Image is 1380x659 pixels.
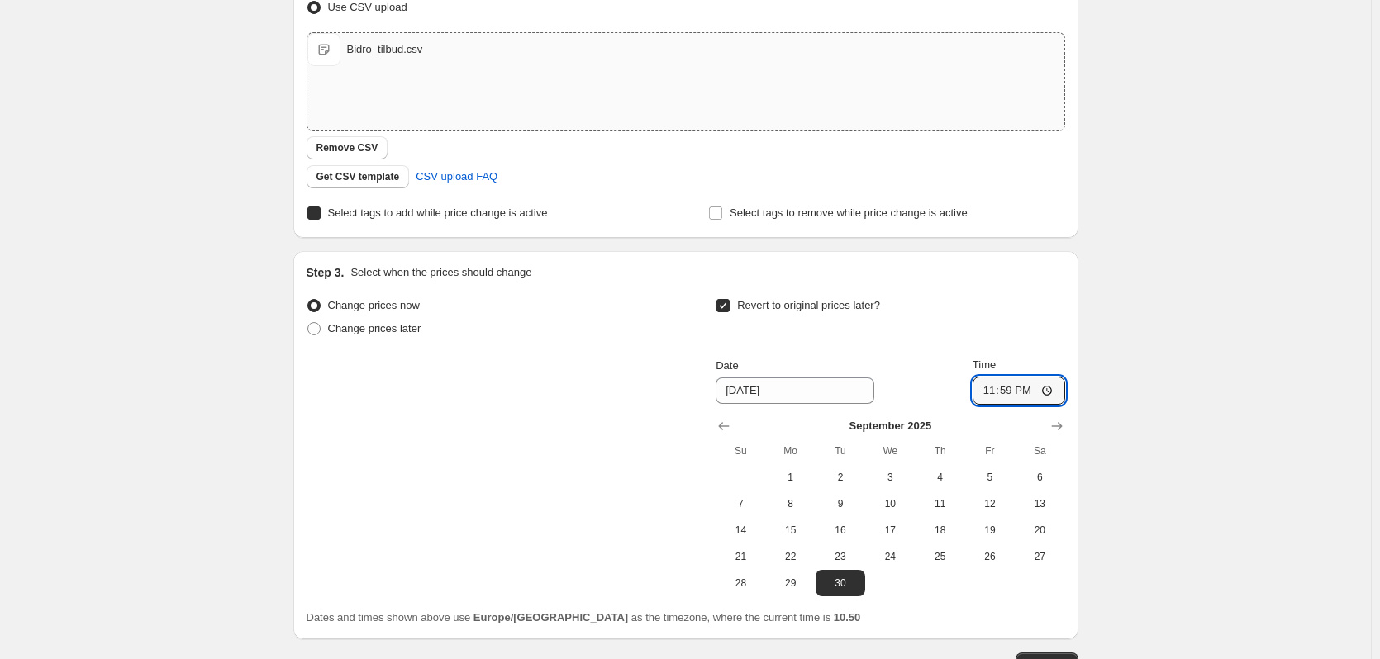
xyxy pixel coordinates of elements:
[773,471,809,484] span: 1
[766,517,816,543] button: Monday September 15 2025
[766,570,816,596] button: Monday September 29 2025
[1021,524,1058,537] span: 20
[766,438,816,464] th: Monday
[822,576,859,590] span: 30
[872,471,908,484] span: 3
[1015,464,1064,491] button: Saturday September 6 2025
[865,438,915,464] th: Wednesday
[328,299,420,311] span: Change prices now
[722,576,759,590] span: 28
[921,444,958,458] span: Th
[722,524,759,537] span: 14
[822,471,859,484] span: 2
[773,550,809,563] span: 22
[816,438,865,464] th: Tuesday
[766,464,816,491] button: Monday September 1 2025
[773,576,809,590] span: 29
[973,358,996,371] span: Time
[872,550,908,563] span: 24
[972,550,1008,563] span: 26
[872,444,908,458] span: We
[716,359,738,372] span: Date
[915,491,964,517] button: Thursday September 11 2025
[1015,491,1064,517] button: Saturday September 13 2025
[965,438,1015,464] th: Friday
[816,464,865,491] button: Tuesday September 2 2025
[973,377,1065,405] input: 12:00
[773,444,809,458] span: Mo
[822,444,859,458] span: Tu
[865,543,915,570] button: Wednesday September 24 2025
[816,570,865,596] button: Tuesday September 30 2025
[347,41,423,58] div: Bidro_tilbud.csv
[965,464,1015,491] button: Friday September 5 2025
[307,136,388,159] button: Remove CSV
[773,524,809,537] span: 15
[307,611,861,623] span: Dates and times shown above use as the timezone, where the current time is
[716,517,765,543] button: Sunday September 14 2025
[1015,543,1064,570] button: Saturday September 27 2025
[915,517,964,543] button: Thursday September 18 2025
[972,444,1008,458] span: Fr
[822,550,859,563] span: 23
[406,164,507,190] a: CSV upload FAQ
[915,438,964,464] th: Thursday
[965,491,1015,517] button: Friday September 12 2025
[722,444,759,458] span: Su
[730,206,968,219] span: Select tags to remove while price change is active
[834,611,861,623] b: 10.50
[716,543,765,570] button: Sunday September 21 2025
[965,543,1015,570] button: Friday September 26 2025
[865,464,915,491] button: Wednesday September 3 2025
[1021,471,1058,484] span: 6
[716,438,765,464] th: Sunday
[716,491,765,517] button: Sunday September 7 2025
[716,570,765,596] button: Sunday September 28 2025
[722,550,759,563] span: 21
[822,497,859,510] span: 9
[307,165,410,188] button: Get CSV template
[712,415,735,438] button: Show previous month, August 2025
[350,264,531,281] p: Select when the prices should change
[865,491,915,517] button: Wednesday September 10 2025
[972,524,1008,537] span: 19
[766,491,816,517] button: Monday September 8 2025
[1021,550,1058,563] span: 27
[915,464,964,491] button: Thursday September 4 2025
[328,206,548,219] span: Select tags to add while price change is active
[822,524,859,537] span: 16
[766,543,816,570] button: Monday September 22 2025
[1015,517,1064,543] button: Saturday September 20 2025
[816,543,865,570] button: Tuesday September 23 2025
[921,497,958,510] span: 11
[737,299,880,311] span: Revert to original prices later?
[773,497,809,510] span: 8
[1021,497,1058,510] span: 13
[816,517,865,543] button: Tuesday September 16 2025
[316,141,378,154] span: Remove CSV
[915,543,964,570] button: Thursday September 25 2025
[473,611,628,623] b: Europe/[GEOGRAPHIC_DATA]
[972,497,1008,510] span: 12
[1045,415,1068,438] button: Show next month, October 2025
[921,524,958,537] span: 18
[816,491,865,517] button: Tuesday September 9 2025
[716,377,874,404] input: 8/11/2025
[965,517,1015,543] button: Friday September 19 2025
[865,517,915,543] button: Wednesday September 17 2025
[722,497,759,510] span: 7
[1015,438,1064,464] th: Saturday
[307,264,345,281] h2: Step 3.
[872,524,908,537] span: 17
[972,471,1008,484] span: 5
[921,550,958,563] span: 25
[921,471,958,484] span: 4
[316,170,400,183] span: Get CSV template
[1021,444,1058,458] span: Sa
[416,168,497,185] span: CSV upload FAQ
[872,497,908,510] span: 10
[328,322,421,334] span: Change prices later
[328,1,407,13] span: Use CSV upload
